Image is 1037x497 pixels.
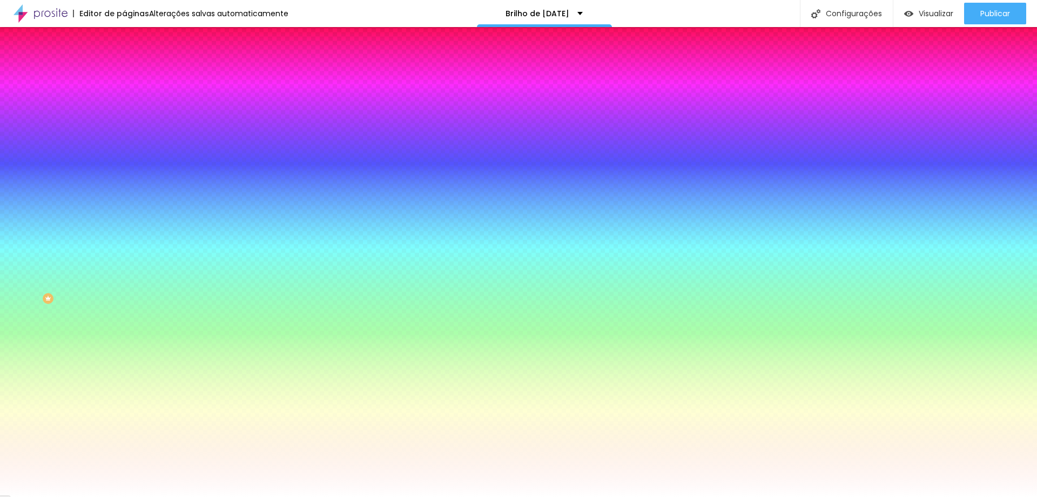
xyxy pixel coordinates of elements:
[964,3,1026,24] button: Publicar
[980,8,1010,19] font: Publicar
[893,3,964,24] button: Visualizar
[811,9,820,18] img: Ícone
[506,8,569,19] font: Brilho de [DATE]
[79,8,149,19] font: Editor de páginas
[149,8,288,19] font: Alterações salvas automaticamente
[826,8,882,19] font: Configurações
[919,8,953,19] font: Visualizar
[904,9,913,18] img: view-1.svg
